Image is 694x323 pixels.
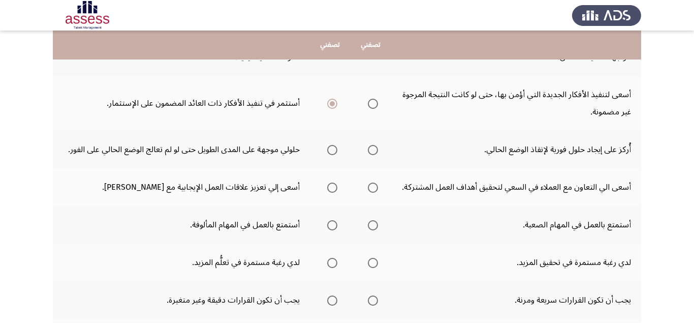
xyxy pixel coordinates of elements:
[323,291,337,309] mat-radio-group: Select an option
[364,216,378,233] mat-radio-group: Select an option
[53,76,310,131] td: أستثمر في تنفيذ الأفكار ذات العائد المضمون على الإستثمار.
[364,141,378,158] mat-radio-group: Select an option
[391,206,641,244] td: أستمتع بالعمل في المهام الصعبة.
[323,216,337,233] mat-radio-group: Select an option
[323,95,337,112] mat-radio-group: Select an option
[310,31,351,60] th: تصفني
[391,168,641,206] td: أسعى الي التعاون مع العملاء في السعي لتحقيق أهداف العمل المشتركة.
[323,179,337,196] mat-radio-group: Select an option
[323,141,337,158] mat-radio-group: Select an option
[364,291,378,309] mat-radio-group: Select an option
[364,179,378,196] mat-radio-group: Select an option
[364,254,378,271] mat-radio-group: Select an option
[53,168,310,206] td: أسعى إلي تعزيز علاقات العمل الإيجابية مع [PERSON_NAME].
[391,76,641,131] td: أسعى لتنفيذ الأفكار الجديدة التي أؤمن بها، حتى لو كانت النتيجة المرجوة غير مضمونة.
[53,206,310,244] td: أستمتع بالعمل في المهام المألوفة.
[53,244,310,281] td: لدي رغبة مستمرة في تعلُّم المزيد.
[572,1,641,30] img: Assess Talent Management logo
[391,281,641,319] td: يجب أن تكون القرارات سريعة ومرنة.
[53,1,122,30] img: Assessment logo of Potentiality Assessment
[391,131,641,168] td: أُركز على إيجاد حلول فورية لإنقاذ الوضع الحالي.
[364,95,378,112] mat-radio-group: Select an option
[351,31,391,60] th: تصفني
[323,254,337,271] mat-radio-group: Select an option
[53,281,310,319] td: يجب أن تكون القرارات دقيقة وغير متغيرة.
[53,131,310,168] td: حلولي موجهة على المدى الطويل حتى لو لم تعالج الوضع الحالي على الفور.
[391,244,641,281] td: لدي رغبة مستمرة في تحقيق المزيد.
